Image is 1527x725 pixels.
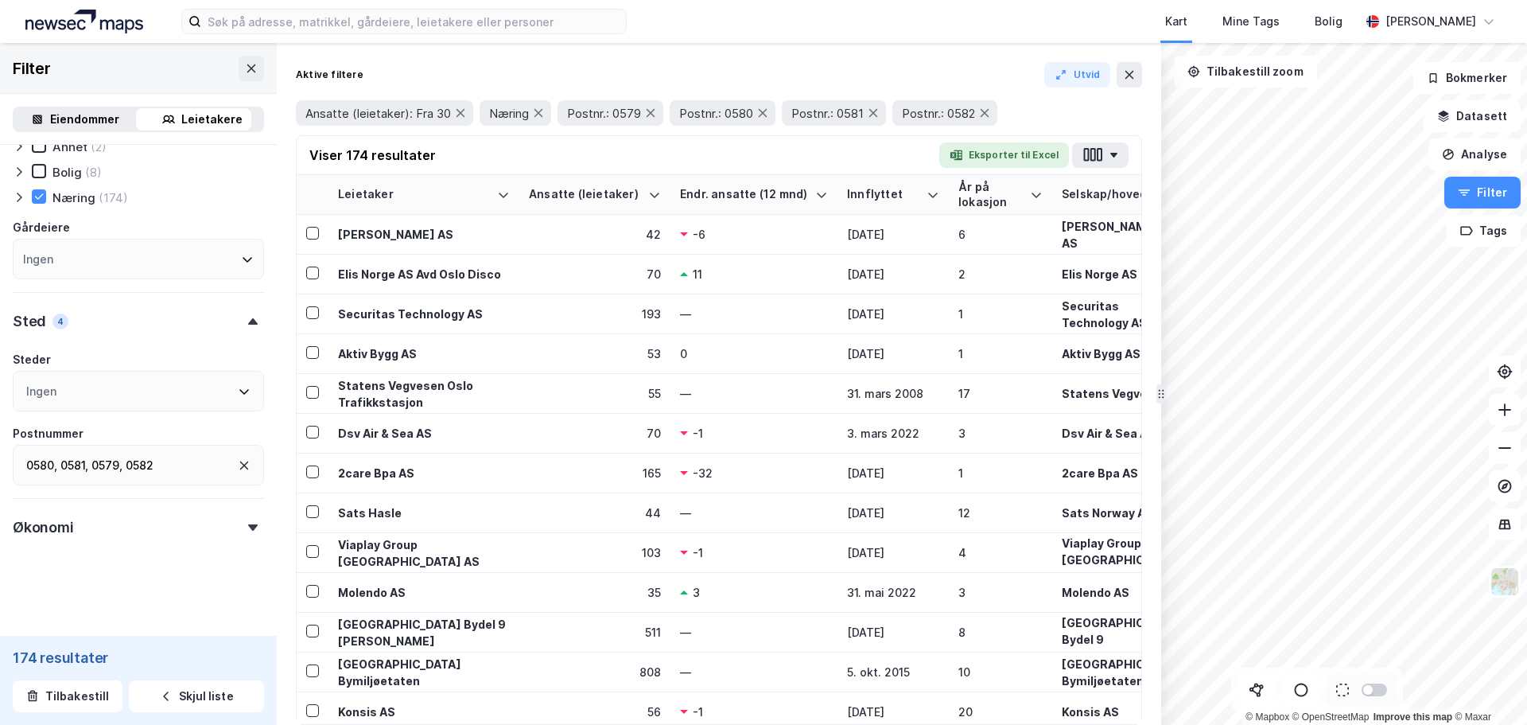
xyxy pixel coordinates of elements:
div: 1 [958,306,1043,322]
div: [GEOGRAPHIC_DATA] Bymiljøetaten [1062,656,1170,689]
div: 0581 , [60,456,88,475]
div: [DATE] [847,266,939,283]
button: Datasett [1424,100,1521,132]
div: [DATE] [847,624,939,641]
div: [GEOGRAPHIC_DATA] Bydel 9 [PERSON_NAME] [338,616,510,649]
span: Postnr.: 0579 [567,106,641,121]
div: 11 [693,266,702,283]
div: — [680,385,828,402]
div: 193 [529,306,661,322]
div: 8 [958,624,1043,641]
div: Ingen [23,250,53,269]
div: (174) [99,190,128,205]
div: (8) [85,165,102,180]
div: Aktive filtere [296,68,363,81]
div: [GEOGRAPHIC_DATA] Bydel 9 [PERSON_NAME] [1062,614,1170,665]
div: 35 [529,584,661,601]
div: -1 [693,704,703,720]
div: 0 [680,345,828,362]
div: Sted [13,312,46,331]
div: 20 [958,704,1043,720]
div: 31. mai 2022 [847,584,939,601]
button: Tilbakestill [13,680,122,712]
div: Molendo AS [338,584,510,601]
div: Ansatte (leietaker) [529,187,642,202]
div: 70 [529,425,661,442]
div: 31. mars 2008 [847,385,939,402]
div: [DATE] [847,306,939,322]
div: 56 [529,704,661,720]
div: — [680,505,828,521]
div: 17 [958,385,1043,402]
div: [PERSON_NAME] AS [1062,218,1170,251]
div: Dsv Air & Sea AS [338,425,510,442]
div: Endr. ansatte (12 mnd) [680,187,809,202]
div: 0580 , [26,456,57,475]
img: logo.a4113a55bc3d86da70a041830d287a7e.svg [25,10,143,33]
div: Konsis AS [338,704,510,720]
div: 70 [529,266,661,283]
div: Aktiv Bygg AS [338,345,510,362]
div: Securitas Technology AS [1062,298,1170,331]
div: -1 [693,425,703,442]
div: År på lokasjon [958,180,1024,209]
div: Viaplay Group [GEOGRAPHIC_DATA] AS [1062,535,1170,585]
div: -32 [693,465,713,481]
button: Skjul liste [129,680,264,712]
div: Elis Norge AS [1062,266,1170,283]
div: Steder [13,350,51,369]
div: Annet [52,139,87,154]
a: OpenStreetMap [1292,711,1370,723]
div: Gårdeiere [13,218,70,237]
span: Postnr.: 0580 [679,106,753,121]
div: Statens Vegvesen Oslo Trafikkstasjon [338,377,510,411]
div: -6 [693,226,705,243]
div: Innflyttet [847,187,920,202]
input: Søk på adresse, matrikkel, gårdeiere, leietakere eller personer [201,10,626,33]
div: [DATE] [847,544,939,561]
div: Kontrollprogram for chat [1447,649,1527,725]
div: 3. mars 2022 [847,425,939,442]
div: 3 [958,584,1043,601]
div: 55 [529,385,661,402]
div: Aktiv Bygg AS [1062,345,1170,362]
span: Ansatte (leietaker): Fra 30 [305,106,451,121]
button: Tilbakestill zoom [1174,56,1317,88]
div: Sats Norway AS [1062,505,1170,521]
div: 808 [529,664,661,680]
span: Næring [489,106,529,121]
div: 42 [529,226,661,243]
div: — [680,306,828,322]
div: 3 [958,425,1043,442]
button: Analyse [1428,138,1521,170]
div: — [680,624,828,641]
div: 2care Bpa AS [338,465,510,481]
button: Tags [1447,215,1521,247]
div: Bolig [1315,12,1342,31]
div: Sats Hasle [338,505,510,521]
div: 53 [529,345,661,362]
div: 4 [52,314,68,329]
div: Kart [1165,12,1187,31]
a: Improve this map [1374,711,1452,723]
div: Molendo AS [1062,584,1170,601]
div: [DATE] [847,226,939,243]
iframe: Chat Widget [1447,649,1527,725]
div: Securitas Technology AS [338,306,510,322]
div: Elis Norge AS Avd Oslo Disco [338,266,510,283]
div: Viaplay Group [GEOGRAPHIC_DATA] AS [338,536,510,570]
div: [DATE] [847,505,939,521]
button: Filter [1444,177,1521,209]
button: Bokmerker [1413,62,1521,94]
div: 6 [958,226,1043,243]
div: Statens Vegvesen [1062,385,1170,402]
div: [DATE] [847,704,939,720]
div: 0579 , [91,456,122,475]
button: Eksporter til Excel [939,142,1069,168]
div: Viser 174 resultater [309,146,436,165]
div: — [680,664,828,680]
div: Leietaker [338,187,491,202]
div: Dsv Air & Sea AS [1062,425,1170,442]
button: Utvid [1044,62,1111,88]
div: 165 [529,465,661,481]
